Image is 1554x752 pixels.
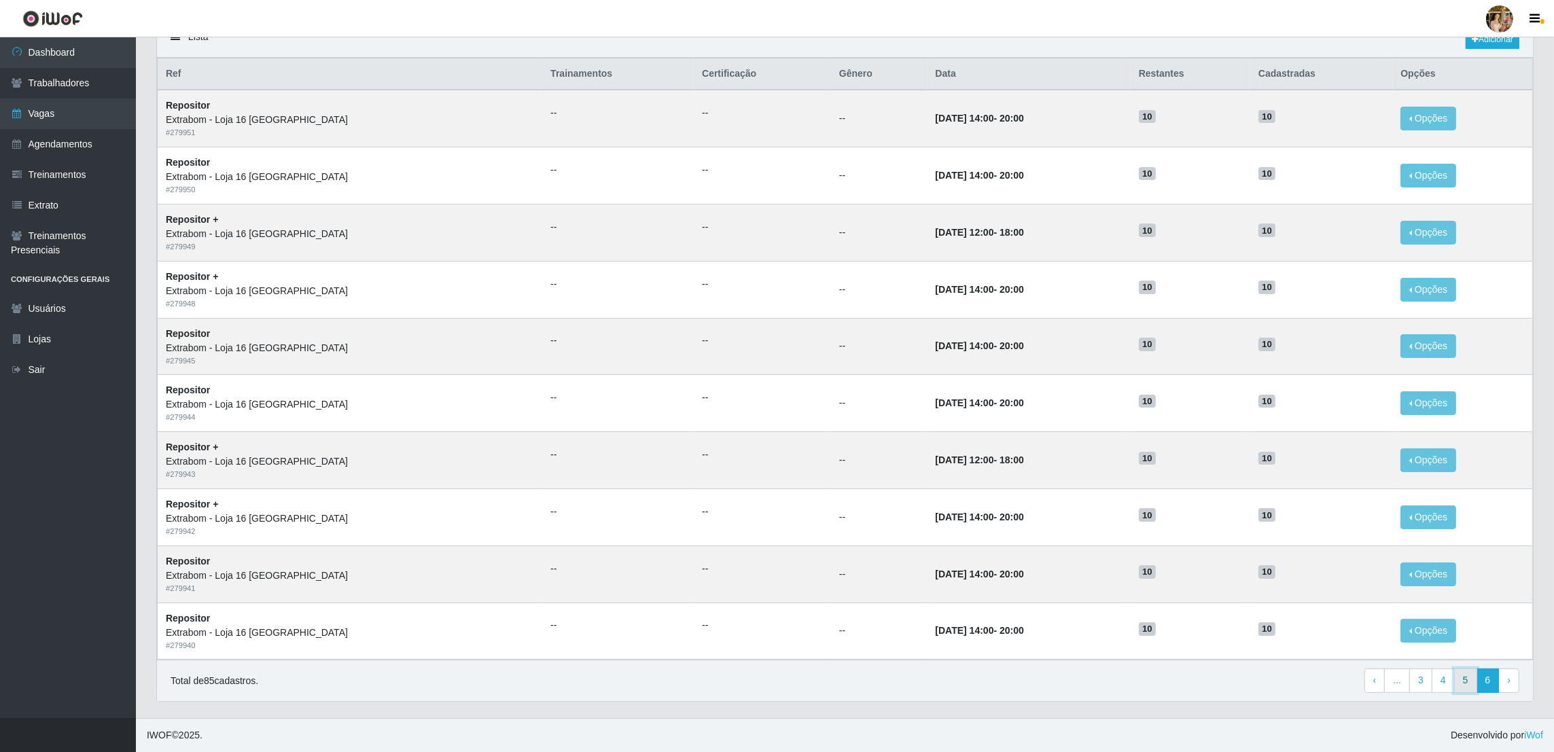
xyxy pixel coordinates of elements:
span: 10 [1258,281,1275,294]
th: Gênero [831,58,928,90]
span: 10 [1258,223,1275,237]
ul: -- [550,163,686,177]
td: -- [831,204,928,261]
a: iWof [1524,730,1543,740]
span: 10 [1139,622,1156,636]
span: 10 [1258,395,1275,408]
nav: pagination [1364,668,1519,693]
div: Lista [157,22,1533,58]
div: # 279948 [166,298,534,310]
td: -- [831,90,928,147]
strong: - [935,397,1023,408]
ul: -- [702,220,823,234]
div: # 279951 [166,127,534,139]
ul: -- [550,106,686,120]
a: Next [1498,668,1519,693]
div: Extrabom - Loja 16 [GEOGRAPHIC_DATA] [166,170,534,184]
a: 4 [1432,668,1455,693]
div: Extrabom - Loja 16 [GEOGRAPHIC_DATA] [166,569,534,583]
th: Cadastradas [1250,58,1392,90]
a: 5 [1454,668,1477,693]
ul: -- [550,562,686,576]
div: # 279941 [166,583,534,594]
span: 10 [1258,167,1275,181]
strong: Repositor [166,100,210,111]
time: 20:00 [1000,625,1024,636]
td: -- [831,375,928,432]
strong: - [935,454,1023,465]
td: -- [831,147,928,204]
ul: -- [702,448,823,462]
div: Extrabom - Loja 16 [GEOGRAPHIC_DATA] [166,113,534,127]
time: 20:00 [1000,170,1024,181]
div: # 279943 [166,469,534,480]
span: 10 [1139,452,1156,465]
span: 10 [1139,281,1156,294]
ul: -- [550,448,686,462]
strong: Repositor [166,384,210,395]
time: 18:00 [1000,227,1024,238]
time: 20:00 [1000,512,1024,522]
img: CoreUI Logo [22,10,83,27]
strong: Repositor [166,157,210,168]
td: -- [831,545,928,603]
div: # 279950 [166,184,534,196]
strong: Repositor [166,556,210,567]
span: 10 [1258,110,1275,124]
a: ... [1384,668,1410,693]
div: Extrabom - Loja 16 [GEOGRAPHIC_DATA] [166,454,534,469]
span: 10 [1258,508,1275,522]
strong: - [935,625,1023,636]
div: Extrabom - Loja 16 [GEOGRAPHIC_DATA] [166,341,534,355]
ul: -- [550,334,686,348]
ul: -- [702,163,823,177]
strong: - [935,569,1023,579]
th: Data [927,58,1130,90]
ul: -- [702,562,823,576]
div: Extrabom - Loja 16 [GEOGRAPHIC_DATA] [166,626,534,640]
strong: Repositor + [166,442,218,452]
ul: -- [702,106,823,120]
strong: Repositor [166,328,210,339]
button: Opções [1400,334,1456,358]
time: [DATE] 14:00 [935,569,993,579]
ul: -- [550,391,686,405]
strong: - [935,113,1023,124]
button: Opções [1400,164,1456,187]
span: 10 [1139,167,1156,181]
span: 10 [1258,622,1275,636]
time: [DATE] 14:00 [935,170,993,181]
th: Certificação [694,58,831,90]
a: Adicionar [1466,30,1519,49]
time: 20:00 [1000,569,1024,579]
strong: Repositor + [166,214,218,225]
button: Opções [1400,448,1456,472]
button: Opções [1400,505,1456,529]
button: Opções [1400,107,1456,130]
time: [DATE] 14:00 [935,284,993,295]
td: -- [831,488,928,545]
button: Opções [1400,391,1456,415]
span: 10 [1139,338,1156,351]
strong: Repositor + [166,271,218,282]
div: # 279949 [166,241,534,253]
span: IWOF [147,730,172,740]
span: 10 [1258,565,1275,579]
a: Previous [1364,668,1385,693]
time: 20:00 [1000,113,1024,124]
span: © 2025 . [147,728,202,742]
span: 10 [1258,452,1275,465]
ul: -- [702,334,823,348]
time: 18:00 [1000,454,1024,465]
a: 3 [1409,668,1432,693]
span: 10 [1139,223,1156,237]
th: Restantes [1131,58,1250,90]
span: › [1507,675,1511,685]
time: 20:00 [1000,397,1024,408]
span: ‹ [1373,675,1377,685]
button: Opções [1400,278,1456,302]
span: 10 [1258,338,1275,351]
span: 10 [1139,565,1156,579]
div: Extrabom - Loja 16 [GEOGRAPHIC_DATA] [166,397,534,412]
time: [DATE] 14:00 [935,397,993,408]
